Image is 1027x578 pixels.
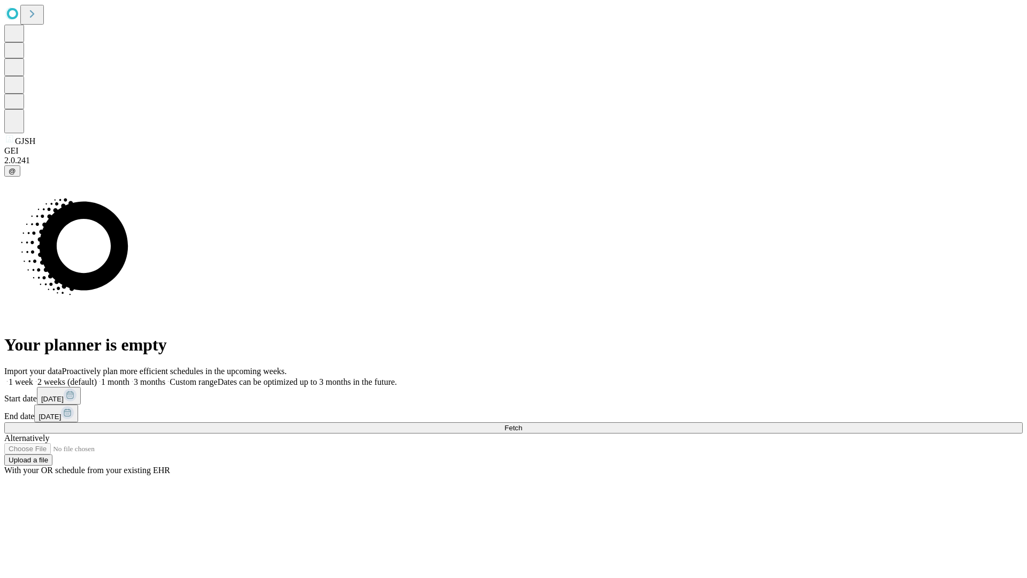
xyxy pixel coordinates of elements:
div: Start date [4,387,1023,405]
span: With your OR schedule from your existing EHR [4,466,170,475]
span: 1 week [9,377,33,386]
span: @ [9,167,16,175]
button: Fetch [4,422,1023,433]
button: @ [4,165,20,177]
span: Dates can be optimized up to 3 months in the future. [218,377,397,386]
span: Custom range [170,377,217,386]
span: Alternatively [4,433,49,443]
span: 1 month [101,377,129,386]
button: [DATE] [34,405,78,422]
div: End date [4,405,1023,422]
span: 3 months [134,377,165,386]
div: GEI [4,146,1023,156]
div: 2.0.241 [4,156,1023,165]
h1: Your planner is empty [4,335,1023,355]
span: Import your data [4,367,62,376]
span: [DATE] [39,413,61,421]
button: [DATE] [37,387,81,405]
span: Fetch [504,424,522,432]
span: Proactively plan more efficient schedules in the upcoming weeks. [62,367,287,376]
button: Upload a file [4,454,52,466]
span: GJSH [15,136,35,146]
span: [DATE] [41,395,64,403]
span: 2 weeks (default) [37,377,97,386]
